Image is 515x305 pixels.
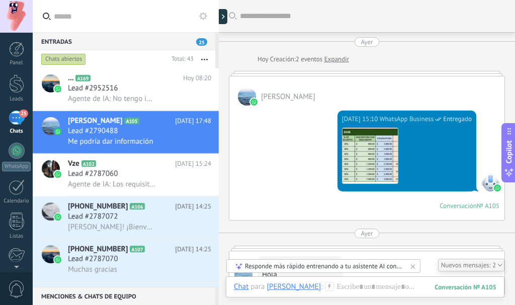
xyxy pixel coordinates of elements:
[33,111,219,153] a: avataricon[PERSON_NAME]A105[DATE] 17:48Lead #2790488Me podría dar información
[68,116,122,126] span: [PERSON_NAME]
[2,233,31,240] div: Listas
[68,73,73,83] span: ...
[250,98,257,106] img: waba.svg
[130,203,144,210] span: A106
[68,212,118,222] span: Lead #2787072
[217,9,227,24] div: Mostrar
[124,118,139,124] span: A105
[68,265,117,274] span: Muchas gracias
[175,244,211,254] span: [DATE] 14:25
[435,283,496,291] div: 105
[494,184,501,191] img: waba.svg
[33,154,219,196] a: avatariconVzeA102[DATE] 15:24Lead #2787060Agente de IA: Los requisitos para ingresar a la univers...
[2,96,31,103] div: Leads
[175,159,211,169] span: [DATE] 15:24
[54,128,61,135] img: icon
[33,287,215,305] div: Menciones & Chats de equipo
[234,266,252,284] span: Isaac Vargas
[68,159,79,169] span: Vze
[477,201,499,210] div: № A105
[380,114,434,124] span: WhatsApp Business
[68,83,118,93] span: Lead #2952516
[68,244,128,254] span: [PHONE_NUMBER]
[361,37,373,47] div: Ayer
[68,254,118,264] span: Lead #2787070
[54,256,61,263] img: icon
[68,137,153,146] span: Me podría dar información
[68,179,156,189] span: Agente de IA: Los requisitos para ingresar a la universidad en el [GEOGRAPHIC_DATA][PERSON_NAME] ...
[68,201,128,212] span: [PHONE_NUMBER]
[262,270,338,280] div: Hola
[33,68,219,111] a: avataricon...A169Hoy 08:20Lead #2952516Agente de IA: No tengo información específica sobre el pre...
[296,54,322,64] span: 2 eventos
[250,282,265,292] span: para
[33,239,219,281] a: avataricon[PHONE_NUMBER]A107[DATE] 14:25Lead #2787070Muchas gracias
[19,110,28,118] span: 25
[2,198,31,205] div: Calendario
[440,201,477,210] div: Conversación
[324,54,349,64] a: Expandir
[81,160,96,167] span: A102
[54,85,61,92] img: icon
[342,114,380,124] div: [DATE] 15:10
[33,32,215,50] div: Entradas
[68,222,156,232] span: [PERSON_NAME]! ¡Bienvenido a Peluchemex! La fábrica #1 de peluches y productos personalizados. No...
[68,169,118,179] span: Lead #2787060
[175,201,211,212] span: [DATE] 14:25
[2,60,31,66] div: Panel
[481,173,499,191] span: WhatsApp Business
[167,54,194,64] div: Total: 43
[54,171,61,178] img: icon
[68,94,156,104] span: Agente de IA: No tengo información específica sobre el precio de las clases sabatinas de mecánico...
[342,128,398,183] img: file.jpeg
[54,214,61,221] img: icon
[130,246,144,252] span: A107
[267,282,321,291] div: Isaac Vargas
[257,54,270,64] div: Hoy
[33,196,219,239] a: avataricon[PHONE_NUMBER]A106[DATE] 14:25Lead #2787072[PERSON_NAME]! ¡Bienvenido a Peluchemex! La ...
[196,38,207,46] span: 25
[245,262,403,270] div: Responde más rápido entrenando a tu asistente AI con tus fuentes de datos
[361,229,373,238] div: Ayer
[321,282,322,292] span: :
[175,116,211,126] span: [DATE] 17:48
[438,259,504,271] div: 2
[443,114,472,124] span: Entregado
[2,162,31,171] div: WhatsApp
[75,75,90,81] span: A169
[261,92,315,101] span: Isaac Vargas
[183,73,211,83] span: Hoy 08:20
[504,140,514,163] span: Copilot
[238,87,256,106] span: Isaac Vargas
[440,276,477,284] div: Conversación
[257,54,349,64] div: Creación:
[41,53,86,65] div: Chats abiertos
[2,128,31,135] div: Chats
[477,276,499,284] div: № A105
[194,50,215,68] button: Más
[68,126,118,136] span: Lead #2790488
